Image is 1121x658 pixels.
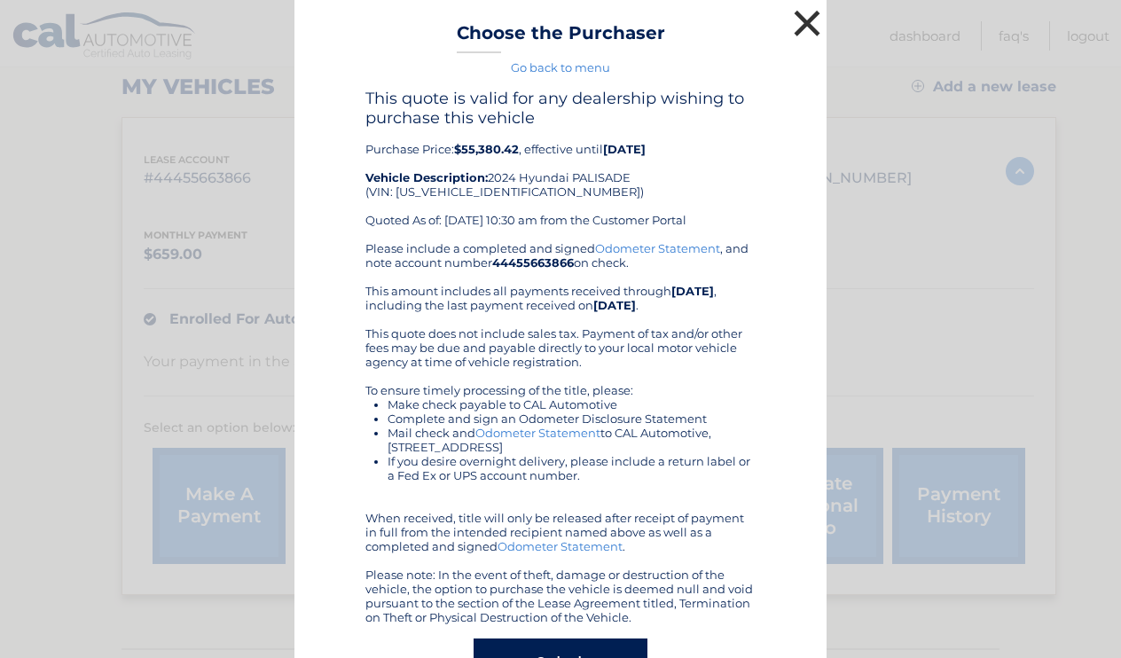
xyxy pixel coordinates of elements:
[789,5,825,41] button: ×
[365,89,756,241] div: Purchase Price: , effective until 2024 Hyundai PALISADE (VIN: [US_VEHICLE_IDENTIFICATION_NUMBER])...
[388,411,756,426] li: Complete and sign an Odometer Disclosure Statement
[603,142,646,156] b: [DATE]
[475,426,600,440] a: Odometer Statement
[388,426,756,454] li: Mail check and to CAL Automotive, [STREET_ADDRESS]
[593,298,636,312] b: [DATE]
[365,241,756,624] div: Please include a completed and signed , and note account number on check. This amount includes al...
[365,170,488,184] strong: Vehicle Description:
[388,454,756,482] li: If you desire overnight delivery, please include a return label or a Fed Ex or UPS account number.
[365,89,756,128] h4: This quote is valid for any dealership wishing to purchase this vehicle
[671,284,714,298] b: [DATE]
[388,397,756,411] li: Make check payable to CAL Automotive
[595,241,720,255] a: Odometer Statement
[454,142,519,156] b: $55,380.42
[492,255,574,270] b: 44455663866
[498,539,623,553] a: Odometer Statement
[511,60,610,74] a: Go back to menu
[457,22,665,53] h3: Choose the Purchaser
